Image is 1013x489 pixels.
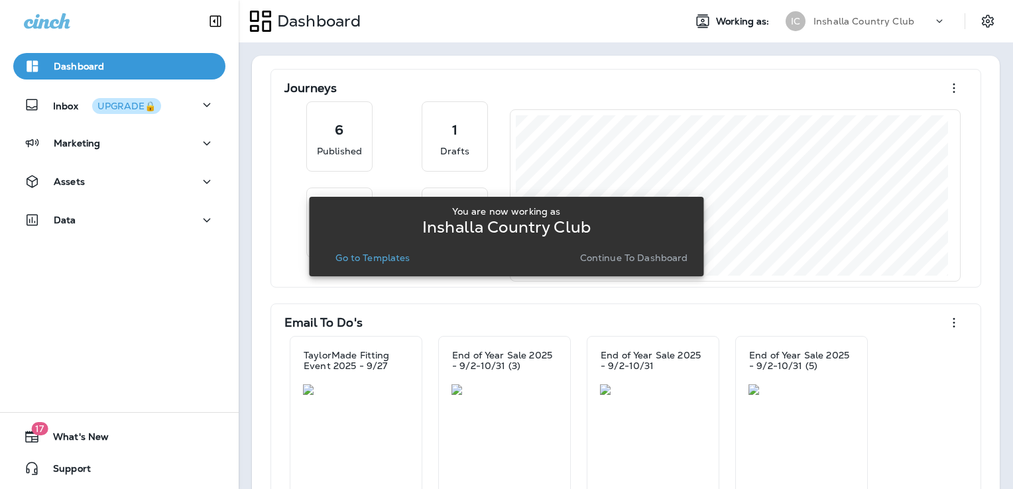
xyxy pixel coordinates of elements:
p: Go to Templates [335,252,410,263]
button: Assets [13,168,225,195]
button: Dashboard [13,53,225,80]
button: Support [13,455,225,482]
p: End of Year Sale 2025 - 9/2-10/31 (5) [749,350,854,371]
p: Dashboard [272,11,361,31]
p: Dashboard [54,61,104,72]
button: 17What's New [13,423,225,450]
span: Support [40,463,91,479]
p: Inbox [53,98,161,112]
button: Settings [976,9,1000,33]
span: 17 [31,422,48,435]
p: Marketing [54,138,100,148]
p: You are now working as [452,206,560,217]
p: Inshalla Country Club [813,16,914,27]
span: Working as: [716,16,772,27]
button: Continue to Dashboard [575,248,693,267]
p: TaylorMade Fitting Event 2025 - 9/27 [304,350,408,371]
button: Data [13,207,225,233]
button: Go to Templates [330,248,415,267]
p: Inshalla Country Club [422,222,591,233]
p: Journeys [284,81,337,95]
button: Marketing [13,130,225,156]
span: What's New [40,431,109,447]
div: IC [786,11,805,31]
img: 6a7f6b7b-d5a0-4362-8edd-154ca8156344.jpg [748,384,855,395]
button: Collapse Sidebar [197,8,234,34]
p: Continue to Dashboard [580,252,688,263]
button: UPGRADE🔒 [92,98,161,114]
p: Email To Do's [284,316,363,329]
p: Assets [54,176,85,187]
p: Data [54,215,76,225]
div: UPGRADE🔒 [97,101,156,111]
button: InboxUPGRADE🔒 [13,91,225,118]
img: c0174fcd-4243-4c32-918b-3852f8622fc3.jpg [303,384,409,395]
